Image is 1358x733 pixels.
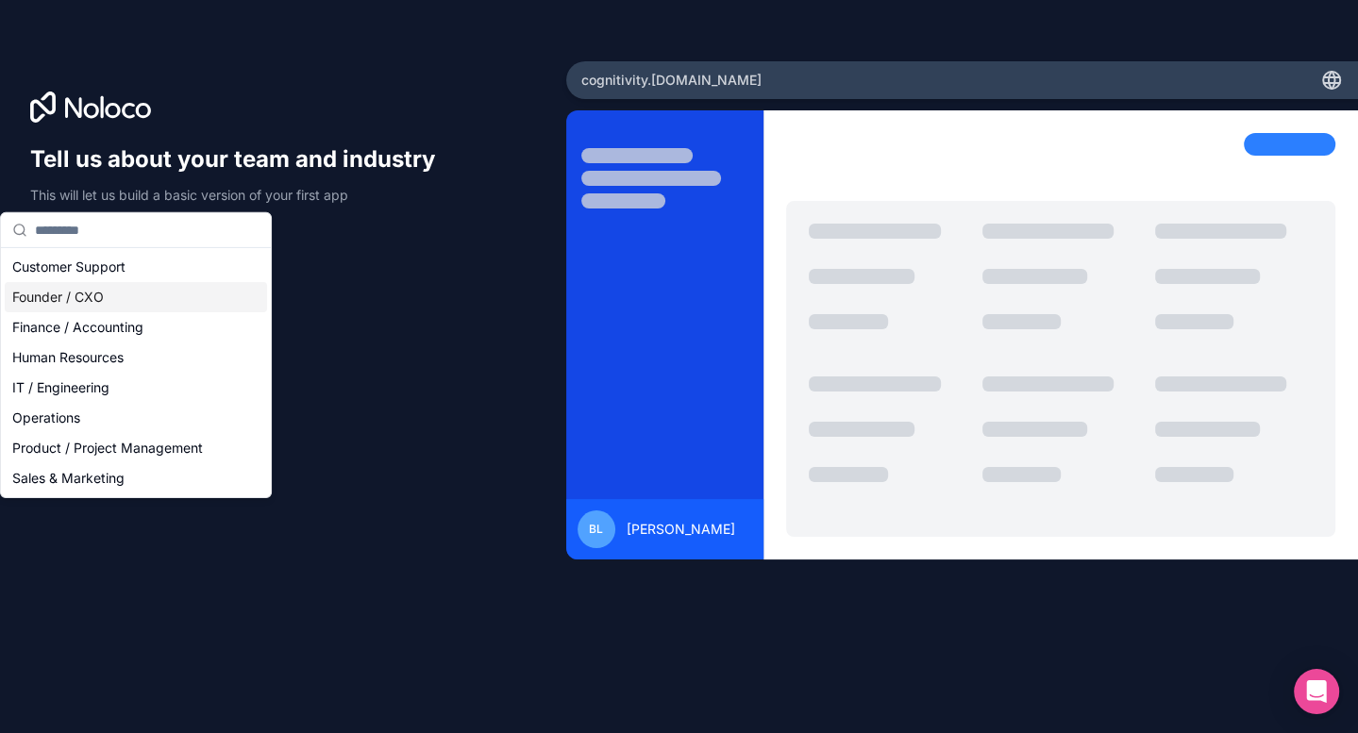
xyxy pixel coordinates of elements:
div: Product / Project Management [5,433,267,463]
h1: Tell us about your team and industry [30,144,453,175]
div: Human Resources [5,342,267,373]
div: Operations [5,403,267,433]
div: Sales & Marketing [5,463,267,493]
div: Finance / Accounting [5,312,267,342]
div: Founder / CXO [5,282,267,312]
p: This will let us build a basic version of your first app [30,186,453,205]
span: BL [589,522,603,537]
div: IT / Engineering [5,373,267,403]
span: cognitivity .[DOMAIN_NAME] [581,71,762,90]
div: Suggestions [1,248,271,497]
div: Open Intercom Messenger [1294,669,1339,714]
span: [PERSON_NAME] [627,520,735,539]
div: Customer Support [5,252,267,282]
